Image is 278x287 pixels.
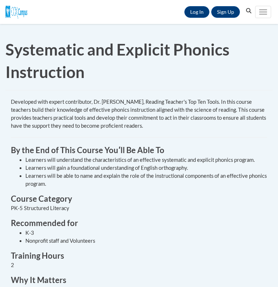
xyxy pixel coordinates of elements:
[11,250,267,262] h3: Training Hours
[5,40,229,81] span: Systematic and Explicit Phonics Instruction
[25,164,267,172] li: Learners will gain a foundational understanding of English orthography.
[5,8,27,15] a: Cox Campus
[11,98,267,130] div: Developed with expert contributor, Dr. [PERSON_NAME], Reading Teacher's Top Ten Tools. In this co...
[5,5,27,19] img: Cox Campus
[211,6,240,18] a: Register
[11,145,267,156] h3: By the End of This Course Youʹll Be Able To
[25,172,267,188] li: Learners will be able to name and explain the role of the instructional components of an effectiv...
[244,7,254,15] button: Search
[11,205,69,211] value: PK-5 Structured Literacy
[246,8,252,14] i: 
[184,6,209,18] a: Log In
[11,262,14,268] value: 2
[11,218,267,229] h3: Recommended for
[25,156,267,164] li: Learners will understand the characteristics of an effective systematic and explicit phonics prog...
[11,275,267,286] h3: Why It Matters
[11,193,267,205] h3: Course Category
[25,237,267,245] li: Nonprofit staff and Volunteers
[25,229,267,237] li: K-3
